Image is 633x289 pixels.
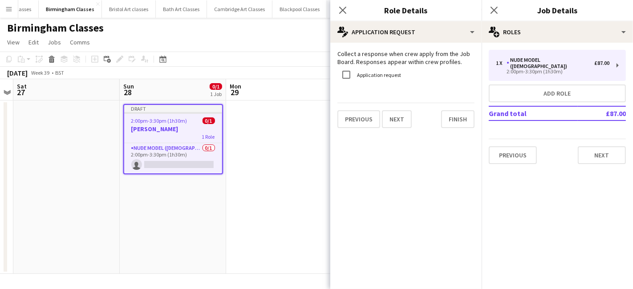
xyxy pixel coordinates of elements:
[203,117,215,124] span: 0/1
[330,21,482,43] div: Application Request
[327,0,401,18] button: Cambridge Dance Classes
[25,36,42,48] a: Edit
[48,38,61,46] span: Jobs
[70,38,90,46] span: Comms
[482,21,633,43] div: Roles
[207,0,272,18] button: Cambridge Art Classes
[122,87,134,97] span: 28
[16,87,27,97] span: 27
[7,21,104,35] h1: Birmingham Classes
[337,50,475,66] p: Collect a response when crew apply from the Job Board. Responses appear within crew profiles.
[594,60,609,66] div: £87.00
[489,106,578,120] td: Grand total
[330,4,482,16] h3: Role Details
[102,0,156,18] button: Bristol Art classes
[337,110,380,128] button: Previous
[496,69,609,74] div: 2:00pm-3:30pm (1h30m)
[482,4,633,16] h3: Job Details
[272,0,327,18] button: Blackpool Classes
[230,82,241,90] span: Mon
[382,110,412,128] button: Next
[496,60,507,66] div: 1 x
[39,0,102,18] button: Birmingham Classes
[29,69,52,76] span: Week 39
[578,106,626,120] td: £87.00
[489,84,626,102] button: Add role
[355,72,401,78] label: Application request
[441,110,475,128] button: Finish
[124,125,222,133] h3: [PERSON_NAME]
[489,146,537,164] button: Previous
[124,143,222,173] app-card-role: Nude Model ([DEMOGRAPHIC_DATA])0/12:00pm-3:30pm (1h30m)
[210,83,222,90] span: 0/1
[124,105,222,112] div: Draft
[28,38,39,46] span: Edit
[210,91,222,97] div: 1 Job
[66,36,93,48] a: Comms
[156,0,207,18] button: Bath Art Classes
[202,133,215,140] span: 1 Role
[55,69,64,76] div: BST
[7,68,28,77] div: [DATE]
[228,87,241,97] span: 29
[123,104,223,174] app-job-card: Draft2:00pm-3:30pm (1h30m)0/1[PERSON_NAME]1 RoleNude Model ([DEMOGRAPHIC_DATA])0/12:00pm-3:30pm (...
[123,82,134,90] span: Sun
[4,36,23,48] a: View
[17,82,27,90] span: Sat
[44,36,65,48] a: Jobs
[507,57,594,69] div: Nude Model ([DEMOGRAPHIC_DATA])
[7,38,20,46] span: View
[578,146,626,164] button: Next
[131,117,187,124] span: 2:00pm-3:30pm (1h30m)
